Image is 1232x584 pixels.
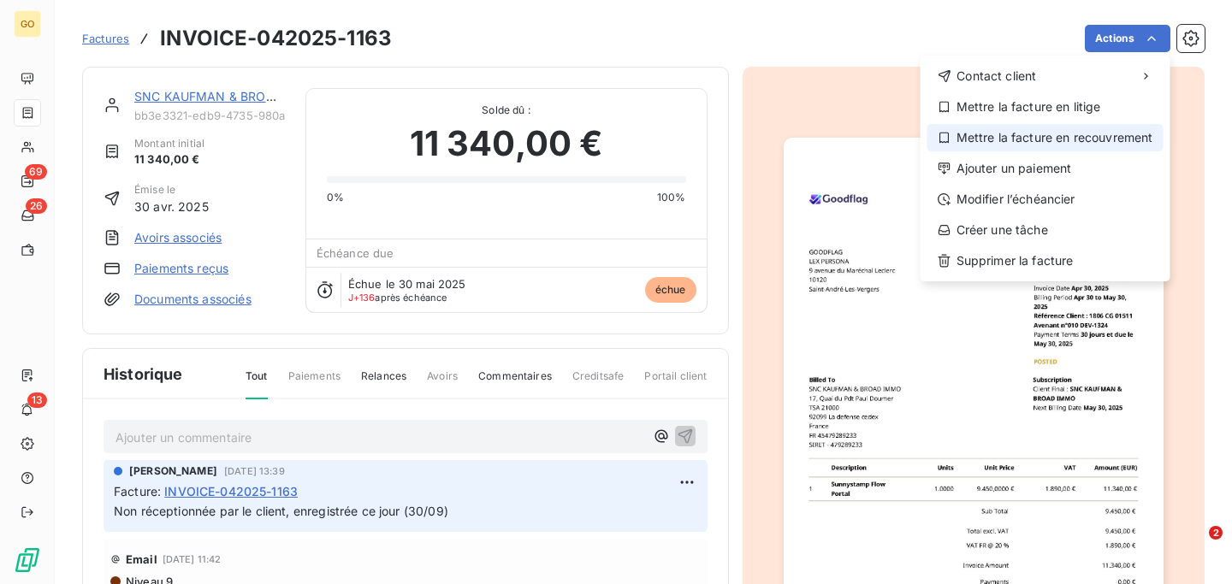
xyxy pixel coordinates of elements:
div: Mettre la facture en recouvrement [927,124,1164,151]
span: 2 [1209,526,1223,540]
iframe: Intercom live chat [1174,526,1215,567]
div: Actions [921,56,1170,281]
div: Modifier l’échéancier [927,186,1164,213]
div: Créer une tâche [927,216,1164,244]
div: Ajouter un paiement [927,155,1164,182]
div: Mettre la facture en litige [927,93,1164,121]
span: Contact client [957,68,1036,85]
div: Supprimer la facture [927,247,1164,274]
